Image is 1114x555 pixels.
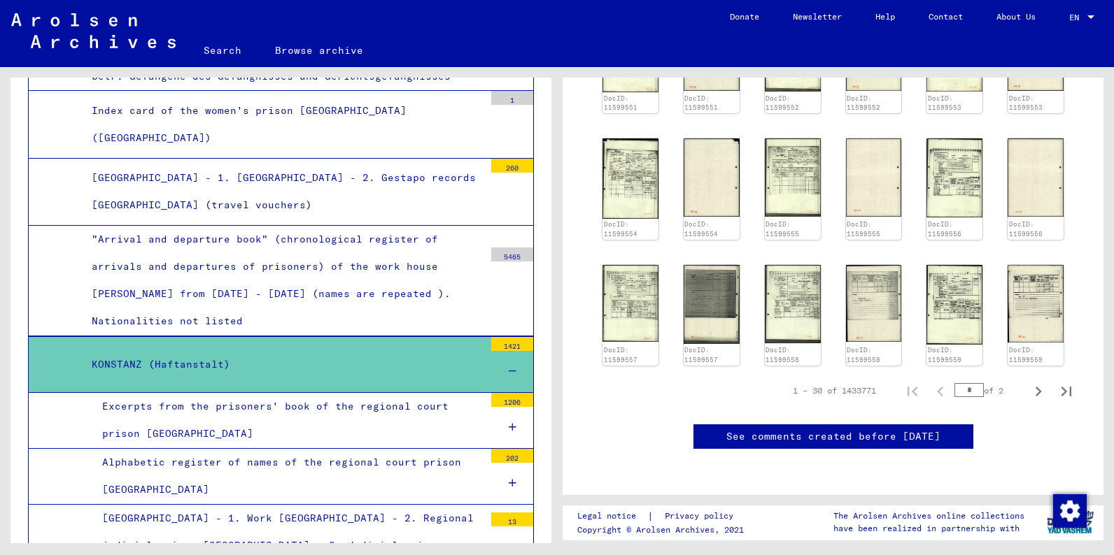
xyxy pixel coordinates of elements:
img: 002.jpg [1008,138,1064,217]
a: DocID: 11599554 [684,220,718,238]
div: [GEOGRAPHIC_DATA] - 1. [GEOGRAPHIC_DATA] - 2. Gestapo records [GEOGRAPHIC_DATA] (travel vouchers) [81,164,484,219]
div: 13 [491,512,533,526]
a: Search [187,34,258,67]
div: "Arrival and departure book" (chronological register of arrivals and departures of prisoners) of ... [81,226,484,336]
img: Change consent [1053,494,1087,528]
a: DocID: 11599558 [766,346,799,363]
img: 002.jpg [1008,265,1064,343]
a: DocID: 11599559 [1009,346,1043,363]
img: 001.jpg [602,265,658,342]
button: Last page [1052,377,1080,405]
p: The Arolsen Archives online collections [833,510,1024,522]
div: Excerpts from the prisoners' book of the regional court prison [GEOGRAPHIC_DATA] [92,393,484,447]
a: DocID: 11599555 [766,220,799,238]
img: 001.jpg [602,138,658,218]
mat-select-trigger: EN [1069,12,1079,22]
div: 202 [491,449,533,463]
a: See comments created before [DATE] [726,429,940,444]
img: Arolsen_neg.svg [11,13,176,48]
a: DocID: 11599552 [766,94,799,112]
img: yv_logo.png [1044,505,1097,540]
div: Index card of the women's prison [GEOGRAPHIC_DATA] ([GEOGRAPHIC_DATA]) [81,97,484,152]
p: have been realized in partnership with [833,522,1024,535]
a: DocID: 11599557 [604,346,637,363]
a: DocID: 11599551 [684,94,718,112]
button: Next page [1024,377,1052,405]
img: 002.jpg [684,138,740,216]
img: 002.jpg [846,138,902,217]
button: First page [898,377,926,405]
a: DocID: 11599555 [847,220,880,238]
a: DocID: 11599559 [928,346,961,363]
img: 001.jpg [765,265,821,343]
a: DocID: 11599556 [1009,220,1043,238]
a: DocID: 11599558 [847,346,880,363]
div: | [577,509,750,524]
div: of 2 [954,384,1024,397]
img: 002.jpg [846,265,902,343]
div: KONSTANZ (Haftanstalt) [81,351,484,378]
div: Alphabetic register of names of the regional court prison [GEOGRAPHIC_DATA] [92,449,484,503]
div: 5465 [491,247,533,261]
a: Privacy policy [654,509,750,524]
a: DocID: 11599552 [847,94,880,112]
a: DocID: 11599553 [928,94,961,112]
div: 1206 [491,393,533,407]
a: DocID: 11599557 [684,346,718,363]
a: Legal notice [577,509,647,524]
div: 1 – 30 of 1433771 [793,384,876,397]
a: DocID: 11599553 [1009,94,1043,112]
div: 1 [491,91,533,105]
img: 002.jpg [684,265,740,344]
img: 001.jpg [926,265,982,345]
button: Previous page [926,377,954,405]
img: 001.jpg [926,138,982,217]
div: 1421 [491,337,533,351]
a: Browse archive [258,34,380,67]
a: DocID: 11599554 [604,220,637,238]
div: 260 [491,159,533,173]
a: DocID: 11599556 [928,220,961,238]
p: Copyright © Arolsen Archives, 2021 [577,524,750,536]
img: 001.jpg [765,138,821,217]
a: DocID: 11599551 [604,94,637,112]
